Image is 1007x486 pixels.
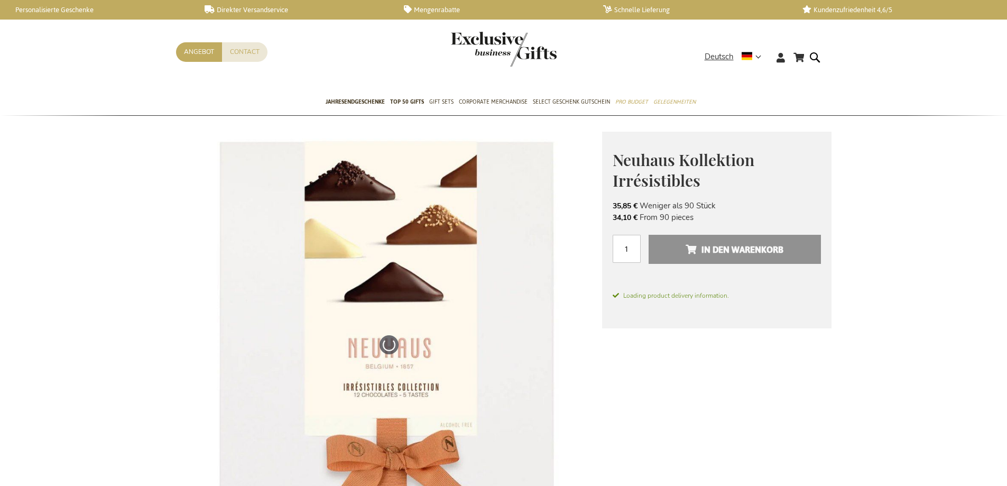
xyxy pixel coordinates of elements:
img: Exclusive Business gifts logo [451,32,557,67]
a: Personalisierte Geschenke [5,5,188,14]
li: From 90 pieces [613,212,821,223]
a: Contact [222,42,267,62]
a: Gift Sets [429,89,454,116]
span: Gelegenheiten [653,96,696,107]
a: Mengenrabatte [404,5,586,14]
a: Schnelle Lieferung [603,5,786,14]
a: Corporate Merchandise [459,89,528,116]
a: TOP 50 Gifts [390,89,424,116]
span: Select Geschenk Gutschein [533,96,610,107]
span: Deutsch [705,51,734,63]
a: Direkter Versandservice [205,5,387,14]
span: Pro Budget [615,96,648,107]
span: Neuhaus Kollektion Irrésistibles [613,149,754,191]
span: 35,85 € [613,201,638,211]
span: Loading product delivery information. [613,291,821,300]
a: Gelegenheiten [653,89,696,116]
a: Select Geschenk Gutschein [533,89,610,116]
span: TOP 50 Gifts [390,96,424,107]
a: Pro Budget [615,89,648,116]
a: store logo [451,32,504,67]
span: Corporate Merchandise [459,96,528,107]
span: Jahresendgeschenke [326,96,385,107]
span: Gift Sets [429,96,454,107]
a: Kundenzufriedenheit 4,6/5 [802,5,985,14]
span: 34,10 € [613,213,638,223]
li: Weniger als 90 Stück [613,200,821,212]
a: Jahresendgeschenke [326,89,385,116]
input: Menge [613,235,641,263]
a: Angebot [176,42,222,62]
